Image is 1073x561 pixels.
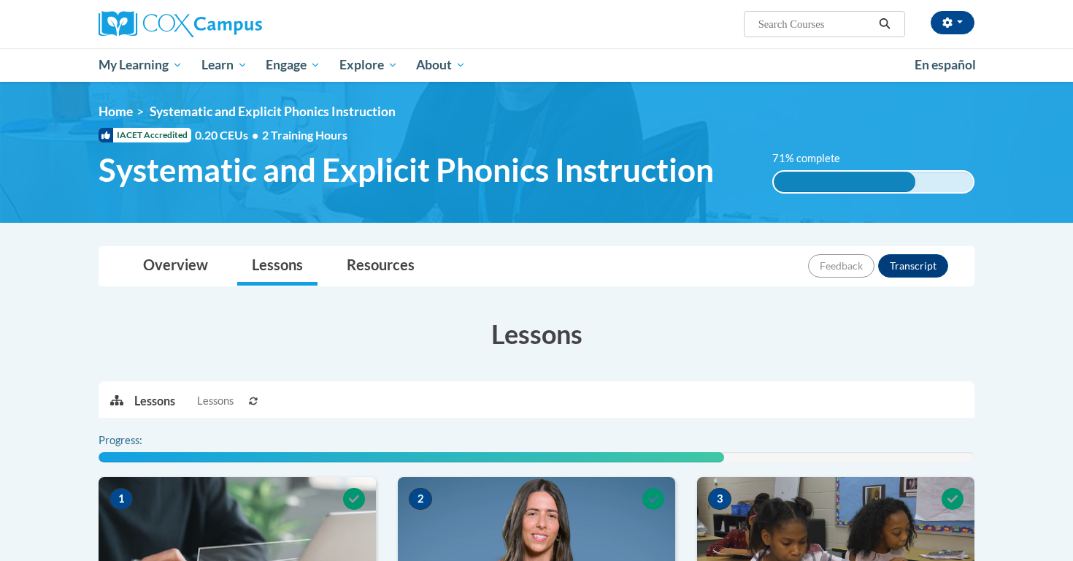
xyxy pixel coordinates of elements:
a: My Learning [89,48,192,82]
a: Explore [330,48,407,82]
h3: Lessons [99,316,974,352]
span: Explore [339,56,398,74]
div: Main menu [77,48,996,82]
span: 3 [708,488,731,510]
button: Transcript [878,254,948,278]
a: Cox Campus [99,11,376,37]
span: Engage [266,56,320,74]
button: Account Settings [931,11,974,34]
p: Lessons [134,393,175,409]
input: Search Courses [757,15,874,33]
span: About [416,56,466,74]
span: Systematic and Explicit Phonics Instruction [150,104,396,119]
span: Systematic and Explicit Phonics Instruction [99,150,714,189]
span: IACET Accredited [99,128,191,142]
span: Lessons [197,393,234,409]
span: 2 Training Hours [262,128,347,142]
a: Resources [332,247,429,286]
a: Engage [256,48,330,82]
span: 2 [409,488,432,510]
a: Overview [128,247,223,286]
a: Learn [192,48,257,82]
span: En español [915,57,976,72]
span: 0.20 CEUs [195,127,262,143]
span: 1 [109,488,133,510]
a: Lessons [237,247,318,286]
span: • [252,128,258,142]
button: Search [874,15,896,33]
button: Feedback [808,254,874,278]
label: Progress: [99,432,182,449]
a: About [407,48,476,82]
a: Home [99,104,133,119]
img: Cox Campus [99,11,262,37]
span: My Learning [99,56,182,74]
a: En español [905,50,985,80]
div: 71% complete [774,172,915,192]
label: 71% complete [772,150,856,167]
span: Learn [201,56,247,74]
